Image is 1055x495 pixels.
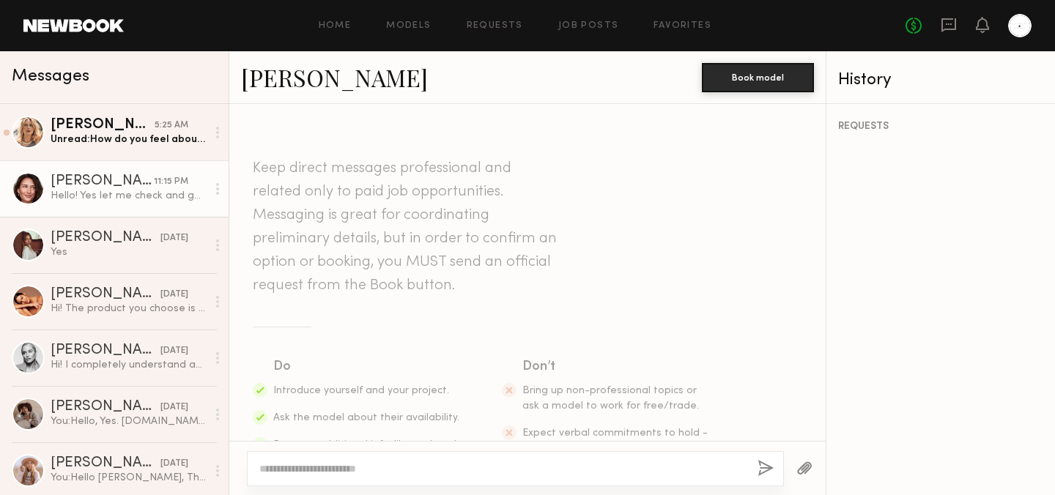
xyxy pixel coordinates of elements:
div: 5:25 AM [155,119,188,133]
div: [PERSON_NAME] [51,400,160,414]
div: You: Hello [PERSON_NAME], Thank you very much for your kind response. We would be delighted to pr... [51,471,207,485]
div: [DATE] [160,401,188,414]
div: History [838,72,1043,89]
div: [DATE] [160,288,188,302]
div: [PERSON_NAME] [51,456,160,471]
div: Yes [51,245,207,259]
div: 11:15 PM [154,175,188,189]
header: Keep direct messages professional and related only to paid job opportunities. Messaging is great ... [253,157,560,297]
div: [DATE] [160,344,188,358]
div: [PERSON_NAME] [51,118,155,133]
div: [PERSON_NAME] [51,174,154,189]
a: Job Posts [558,21,619,31]
div: Hi! The product you choose is fine, I like all the products in general, no problem! [51,302,207,316]
a: [PERSON_NAME] [241,62,428,93]
div: Hello! Yes let me check and get bsck! [51,189,207,203]
div: [PERSON_NAME] [51,231,160,245]
div: [DATE] [160,457,188,471]
span: Bring up non-professional topics or ask a model to work for free/trade. [522,386,699,411]
div: [PERSON_NAME] [51,287,160,302]
span: Messages [12,68,89,85]
span: Introduce yourself and your project. [273,386,449,395]
a: Home [319,21,352,31]
a: Favorites [654,21,711,31]
div: Unread: How do you feel about this? Do you think it goes together? I think I can do something rea... [51,133,207,146]
div: You: Hello, Yes. [DOMAIN_NAME] Thank you [51,414,207,428]
a: Requests [467,21,523,31]
a: Models [386,21,431,31]
div: REQUESTS [838,122,1043,132]
span: Expect verbal commitments to hold - only official requests can be enforced. [522,428,708,469]
span: Ask the model about their availability. [273,413,459,423]
div: Hi! I completely understand about the limited quantities. Since I typically reserve collaboration... [51,358,207,372]
button: Book model [702,63,814,92]
a: Book model [702,70,814,83]
span: Request additional info, like updated digitals, relevant experience, other skills, etc. [273,440,456,480]
div: Do [273,357,461,377]
div: [DATE] [160,231,188,245]
div: Don’t [522,357,710,377]
div: [PERSON_NAME] [51,343,160,358]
